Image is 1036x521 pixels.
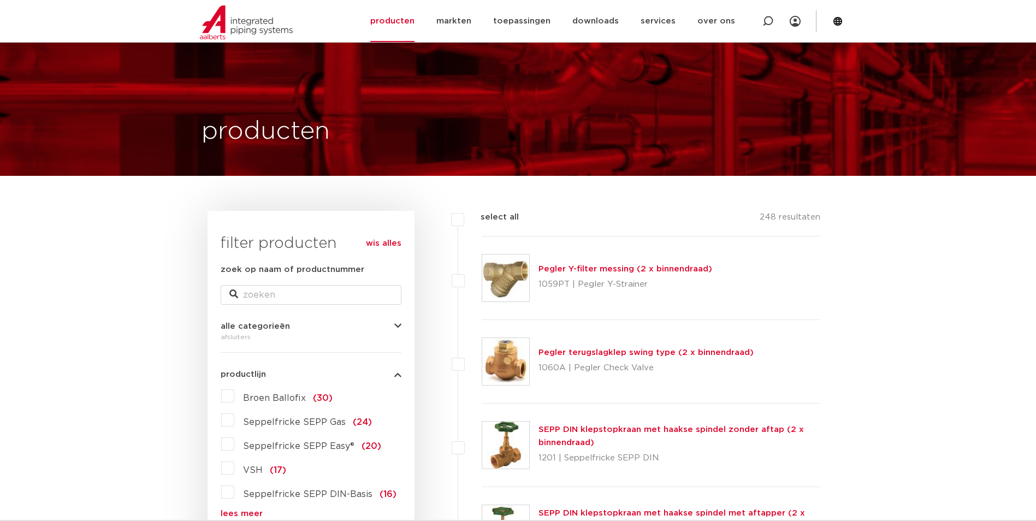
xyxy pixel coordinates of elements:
span: (16) [380,490,396,499]
a: Pegler Y-filter messing (2 x binnendraad) [538,265,712,273]
input: zoeken [221,285,401,305]
span: Broen Ballofix [243,394,306,402]
span: productlijn [221,370,266,378]
span: Seppelfricke SEPP DIN-Basis [243,490,372,499]
span: (17) [270,466,286,475]
h3: filter producten [221,233,401,254]
span: (30) [313,394,333,402]
span: VSH [243,466,263,475]
img: Thumbnail for Pegler Y-filter messing (2 x binnendraad) [482,254,529,301]
p: 1059PT | Pegler Y-Strainer [538,276,712,293]
p: 1060A | Pegler Check Valve [538,359,754,377]
p: 1201 | Seppelfricke SEPP DIN [538,449,821,467]
a: wis alles [366,237,401,250]
button: productlijn [221,370,401,378]
img: Thumbnail for SEPP DIN klepstopkraan met haakse spindel zonder aftap (2 x binnendraad) [482,422,529,469]
span: (20) [362,442,381,451]
label: zoek op naam of productnummer [221,263,364,276]
img: Thumbnail for Pegler terugslagklep swing type (2 x binnendraad) [482,338,529,385]
a: Pegler terugslagklep swing type (2 x binnendraad) [538,348,754,357]
span: Seppelfricke SEPP Gas [243,418,346,427]
p: 248 resultaten [760,211,820,228]
span: Seppelfricke SEPP Easy® [243,442,354,451]
div: afsluiters [221,330,401,344]
a: SEPP DIN klepstopkraan met haakse spindel zonder aftap (2 x binnendraad) [538,425,804,447]
button: alle categorieën [221,322,401,330]
span: (24) [353,418,372,427]
span: alle categorieën [221,322,290,330]
a: lees meer [221,510,401,518]
label: select all [464,211,519,224]
h1: producten [202,114,330,149]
